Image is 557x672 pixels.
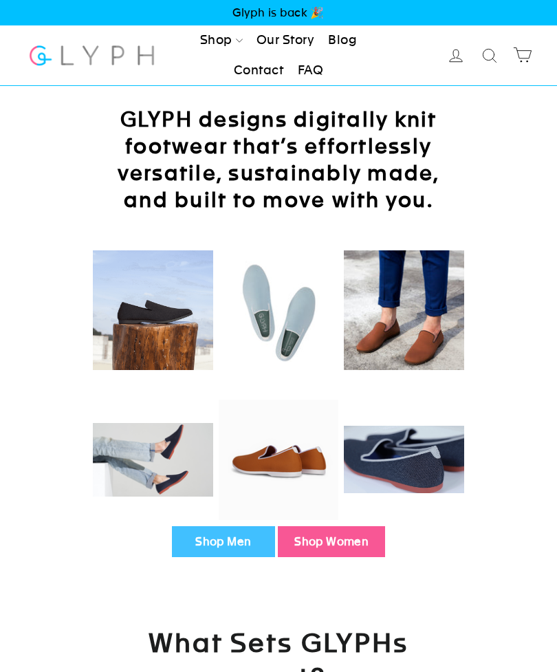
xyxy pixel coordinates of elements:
[228,55,289,85] a: Contact
[28,37,156,74] img: Glyph
[103,106,454,213] h2: GLYPH designs digitally knit footwear that’s effortlessly versatile, sustainably made, and built ...
[292,55,329,85] a: FAQ
[251,25,320,56] a: Our Story
[278,526,385,558] a: Shop Women
[195,25,248,56] a: Shop
[323,25,362,56] a: Blog
[165,25,392,86] ul: Primary
[172,526,275,558] a: Shop Men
